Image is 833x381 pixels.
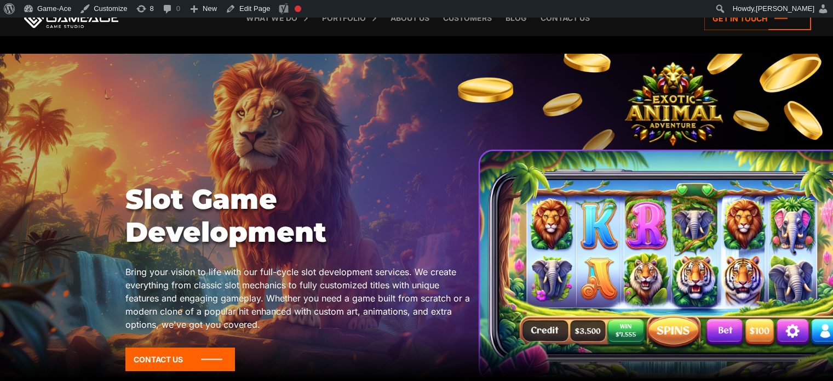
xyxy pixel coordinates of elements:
[295,5,301,12] div: Focus keyphrase not set
[125,265,475,331] p: Bring your vision to life with our full-cycle slot development services. We create everything fro...
[704,7,811,30] a: Get in touch
[125,348,235,371] a: Contact Us
[125,183,475,249] h1: Slot Game Development
[756,4,814,13] span: [PERSON_NAME]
